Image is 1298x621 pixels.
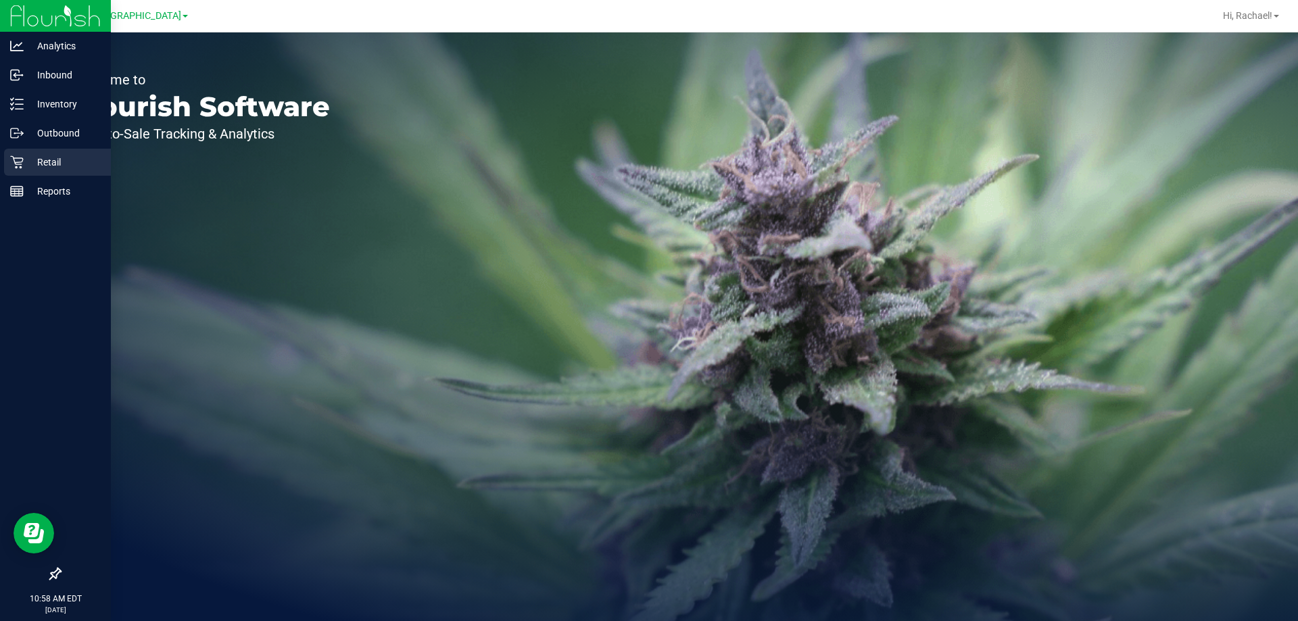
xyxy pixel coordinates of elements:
[24,183,105,199] p: Reports
[73,127,330,141] p: Seed-to-Sale Tracking & Analytics
[73,73,330,86] p: Welcome to
[14,513,54,553] iframe: Resource center
[1223,10,1272,21] span: Hi, Rachael!
[10,39,24,53] inline-svg: Analytics
[6,593,105,605] p: 10:58 AM EDT
[10,184,24,198] inline-svg: Reports
[10,68,24,82] inline-svg: Inbound
[24,154,105,170] p: Retail
[10,97,24,111] inline-svg: Inventory
[10,155,24,169] inline-svg: Retail
[24,38,105,54] p: Analytics
[24,96,105,112] p: Inventory
[10,126,24,140] inline-svg: Outbound
[24,67,105,83] p: Inbound
[24,125,105,141] p: Outbound
[6,605,105,615] p: [DATE]
[73,93,330,120] p: Flourish Software
[89,10,181,22] span: [GEOGRAPHIC_DATA]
